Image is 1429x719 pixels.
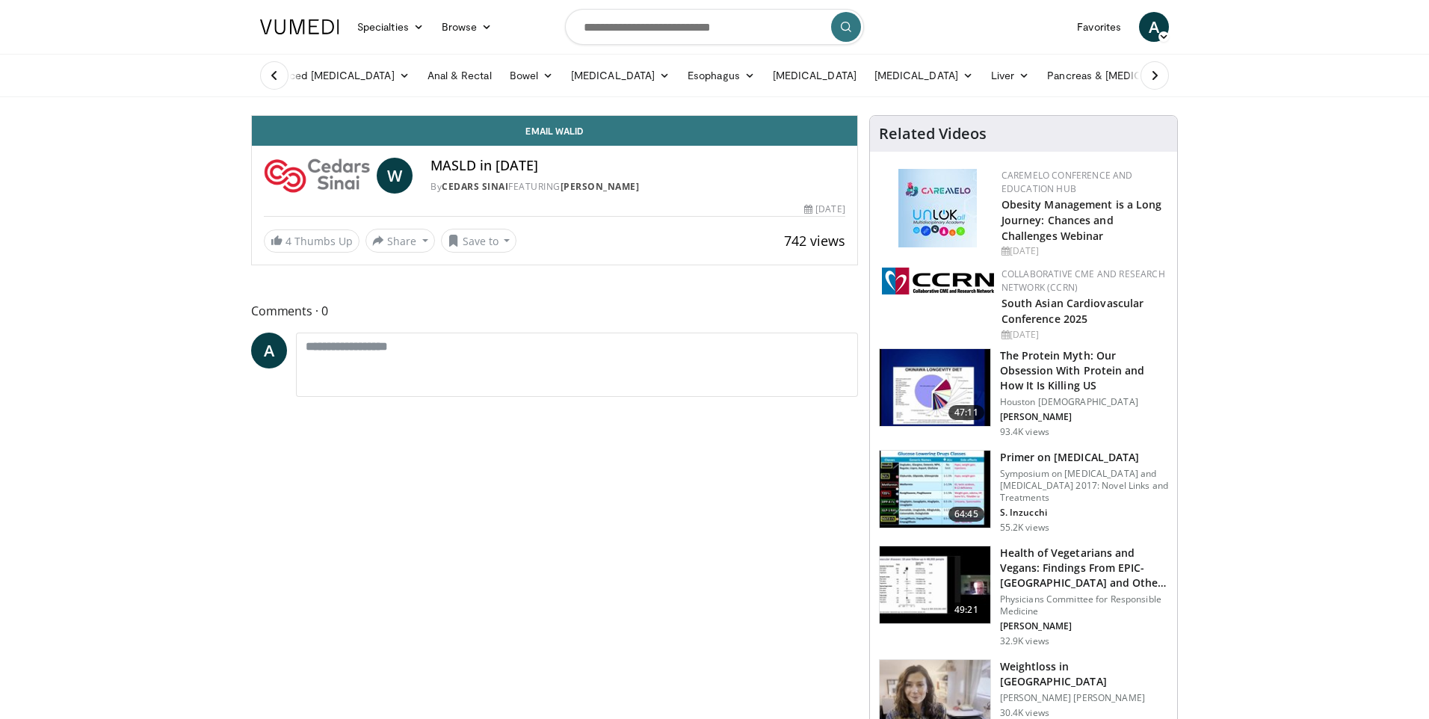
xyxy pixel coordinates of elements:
[1000,426,1049,438] p: 93.4K views
[252,116,857,146] a: Email Walid
[879,450,1168,534] a: 64:45 Primer on [MEDICAL_DATA] Symposium on [MEDICAL_DATA] and [MEDICAL_DATA] 2017: Novel Links a...
[419,61,501,90] a: Anal & Rectal
[982,61,1038,90] a: Liver
[433,12,501,42] a: Browse
[561,180,640,193] a: [PERSON_NAME]
[501,61,562,90] a: Bowel
[1000,522,1049,534] p: 55.2K views
[948,507,984,522] span: 64:45
[1000,396,1168,408] p: Houston [DEMOGRAPHIC_DATA]
[804,203,845,216] div: [DATE]
[251,333,287,368] a: A
[1001,197,1162,243] a: Obesity Management is a Long Journey: Chances and Challenges Webinar
[865,61,982,90] a: [MEDICAL_DATA]
[1000,692,1168,704] p: [PERSON_NAME] [PERSON_NAME]
[562,61,679,90] a: [MEDICAL_DATA]
[430,158,845,174] h4: MASLD in [DATE]
[1000,411,1168,423] p: [PERSON_NAME]
[1000,635,1049,647] p: 32.9K views
[1001,296,1144,326] a: South Asian Cardiovascular Conference 2025
[441,229,517,253] button: Save to
[1000,659,1168,689] h3: Weightloss in [GEOGRAPHIC_DATA]
[1000,507,1168,519] p: S. Inzucchi
[377,158,413,194] a: W
[784,232,845,250] span: 742 views
[348,12,433,42] a: Specialties
[1001,244,1165,258] div: [DATE]
[264,229,359,253] a: 4 Thumbs Up
[880,349,990,427] img: b7b8b05e-5021-418b-a89a-60a270e7cf82.150x105_q85_crop-smart_upscale.jpg
[442,180,508,193] a: Cedars Sinai
[1000,593,1168,617] p: Physicians Committee for Responsible Medicine
[1038,61,1213,90] a: Pancreas & [MEDICAL_DATA]
[880,451,990,528] img: 022d2313-3eaa-4549-99ac-ae6801cd1fdc.150x105_q85_crop-smart_upscale.jpg
[1000,707,1049,719] p: 30.4K views
[1000,348,1168,393] h3: The Protein Myth: Our Obsession With Protein and How It Is Killing US
[430,180,845,194] div: By FEATURING
[879,348,1168,438] a: 47:11 The Protein Myth: Our Obsession With Protein and How It Is Killing US Houston [DEMOGRAPHIC_...
[286,234,291,248] span: 4
[1068,12,1130,42] a: Favorites
[264,158,371,194] img: Cedars Sinai
[948,602,984,617] span: 49:21
[898,169,977,247] img: 45df64a9-a6de-482c-8a90-ada250f7980c.png.150x105_q85_autocrop_double_scale_upscale_version-0.2.jpg
[1000,546,1168,590] h3: Health of Vegetarians and Vegans: Findings From EPIC-[GEOGRAPHIC_DATA] and Othe…
[1001,328,1165,342] div: [DATE]
[948,405,984,420] span: 47:11
[1000,620,1168,632] p: [PERSON_NAME]
[879,125,987,143] h4: Related Videos
[365,229,435,253] button: Share
[1001,268,1165,294] a: Collaborative CME and Research Network (CCRN)
[1001,169,1133,195] a: CaReMeLO Conference and Education Hub
[1000,450,1168,465] h3: Primer on [MEDICAL_DATA]
[880,546,990,624] img: 606f2b51-b844-428b-aa21-8c0c72d5a896.150x105_q85_crop-smart_upscale.jpg
[1139,12,1169,42] a: A
[882,268,994,294] img: a04ee3ba-8487-4636-b0fb-5e8d268f3737.png.150x105_q85_autocrop_double_scale_upscale_version-0.2.png
[679,61,764,90] a: Esophagus
[879,546,1168,647] a: 49:21 Health of Vegetarians and Vegans: Findings From EPIC-[GEOGRAPHIC_DATA] and Othe… Physicians...
[251,61,419,90] a: Advanced [MEDICAL_DATA]
[565,9,864,45] input: Search topics, interventions
[1000,468,1168,504] p: Symposium on [MEDICAL_DATA] and [MEDICAL_DATA] 2017: Novel Links and Treatments
[764,61,865,90] a: [MEDICAL_DATA]
[251,301,858,321] span: Comments 0
[260,19,339,34] img: VuMedi Logo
